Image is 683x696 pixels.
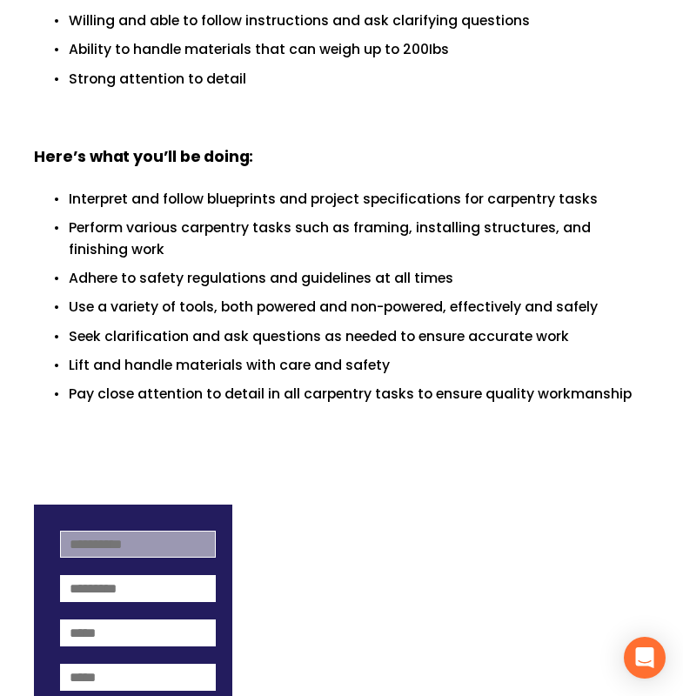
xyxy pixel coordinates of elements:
[69,10,649,31] p: Willing and able to follow instructions and ask clarifying questions
[69,267,649,289] p: Adhere to safety regulations and guidelines at all times
[69,296,649,318] p: Use a variety of tools, both powered and non-powered, effectively and safely
[69,188,649,210] p: Interpret and follow blueprints and project specifications for carpentry tasks
[69,383,649,405] p: Pay close attention to detail in all carpentry tasks to ensure quality workmanship
[69,354,649,376] p: Lift and handle materials with care and safety
[69,68,649,90] p: Strong attention to detail
[34,145,253,167] strong: Here’s what you’ll be doing:
[624,637,666,679] div: Open Intercom Messenger
[69,217,649,260] p: Perform various carpentry tasks such as framing, installing structures, and finishing work
[69,38,649,60] p: Ability to handle materials that can weigh up to 200Ibs
[69,325,649,347] p: Seek clarification and ask questions as needed to ensure accurate work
